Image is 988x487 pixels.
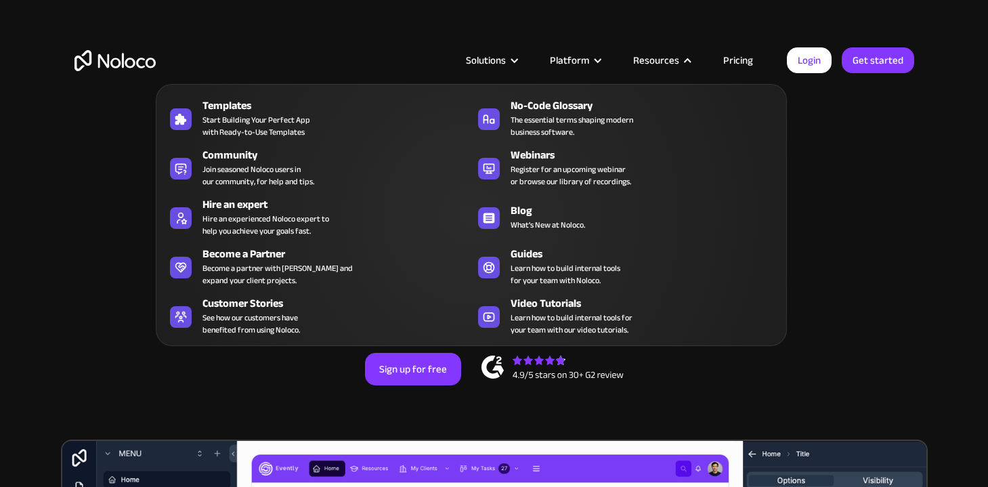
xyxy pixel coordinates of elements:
a: Login [787,47,832,73]
div: Hire an experienced Noloco expert to help you achieve your goals fast. [202,213,329,237]
a: Become a PartnerBecome a partner with [PERSON_NAME] andexpand your client projects. [163,243,471,289]
div: Guides [511,246,786,262]
span: What's New at Noloco. [511,219,585,231]
a: TemplatesStart Building Your Perfect Appwith Ready-to-Use Templates [163,95,471,141]
a: home [74,50,156,71]
a: Sign up for free [365,353,461,385]
a: Get started [842,47,914,73]
div: No-Code Glossary [511,98,786,114]
div: Community [202,147,477,163]
div: Webinars [511,147,786,163]
a: Video TutorialsLearn how to build internal tools foryour team with our video tutorials. [471,293,779,339]
div: Solutions [466,51,506,69]
span: See how our customers have benefited from using Noloco. [202,312,300,336]
div: Templates [202,98,477,114]
div: Blog [511,203,786,219]
div: Hire an expert [202,196,477,213]
a: WebinarsRegister for an upcoming webinaror browse our library of recordings. [471,144,779,190]
span: Join seasoned Noloco users in our community, for help and tips. [202,163,314,188]
nav: Resources [156,65,787,346]
a: BlogWhat's New at Noloco. [471,194,779,240]
a: No-Code GlossaryThe essential terms shaping modernbusiness software. [471,95,779,141]
div: Become a partner with [PERSON_NAME] and expand your client projects. [202,262,353,287]
a: CommunityJoin seasoned Noloco users inour community, for help and tips. [163,144,471,190]
div: Platform [550,51,589,69]
a: Hire an expertHire an experienced Noloco expert tohelp you achieve your goals fast. [163,194,471,240]
span: Learn how to build internal tools for your team with our video tutorials. [511,312,632,336]
div: Video Tutorials [511,295,786,312]
span: Start Building Your Perfect App with Ready-to-Use Templates [202,114,310,138]
div: Customer Stories [202,295,477,312]
div: Become a Partner [202,246,477,262]
a: Pricing [706,51,770,69]
a: Customer StoriesSee how our customers havebenefited from using Noloco. [163,293,471,339]
span: Register for an upcoming webinar or browse our library of recordings. [511,163,631,188]
a: GuidesLearn how to build internal toolsfor your team with Noloco. [471,243,779,289]
div: Resources [616,51,706,69]
div: Resources [633,51,679,69]
span: Learn how to build internal tools for your team with Noloco. [511,262,620,287]
div: Solutions [449,51,533,69]
h2: Business Apps for Teams [74,140,914,248]
div: Platform [533,51,616,69]
span: The essential terms shaping modern business software. [511,114,633,138]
